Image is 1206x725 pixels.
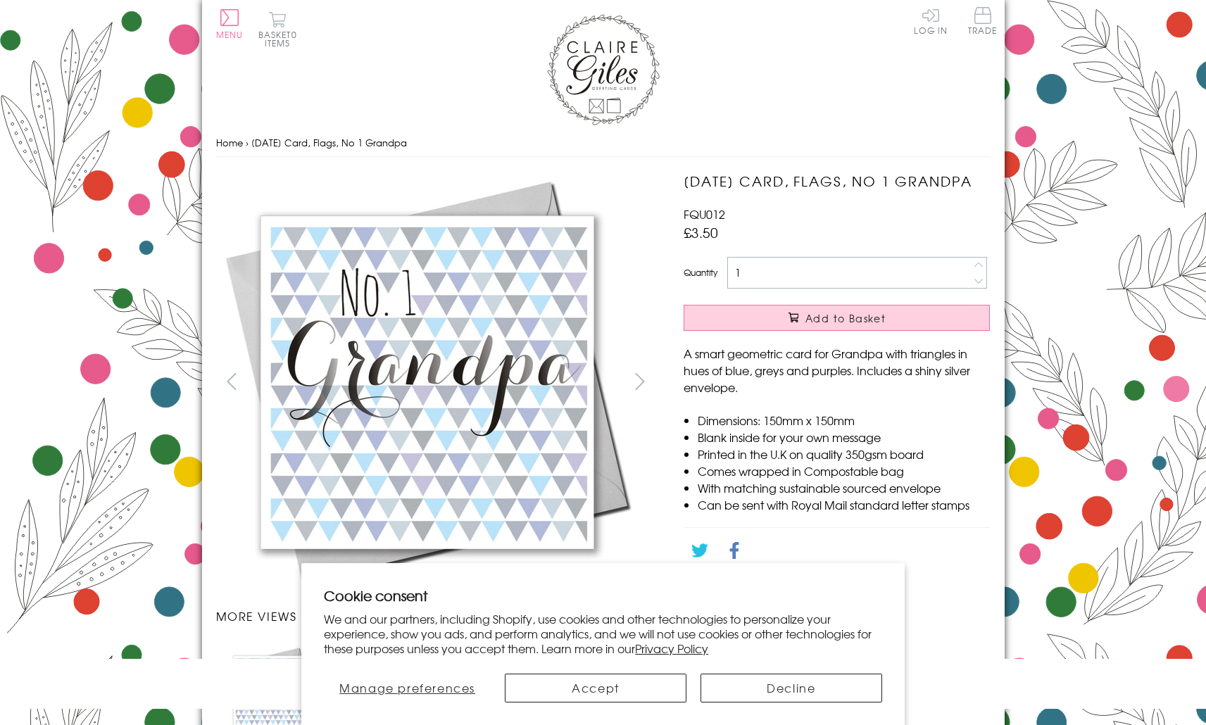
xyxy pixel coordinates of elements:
[684,206,725,222] span: FQU012
[698,479,990,496] li: With matching sustainable sourced envelope
[635,640,708,657] a: Privacy Policy
[216,171,639,593] img: Father's Day Card, Flags, No 1 Grandpa
[216,365,248,397] button: prev
[914,7,948,34] a: Log In
[698,429,990,446] li: Blank inside for your own message
[684,305,990,331] button: Add to Basket
[246,136,249,149] span: ›
[216,136,243,149] a: Home
[701,674,882,702] button: Decline
[258,11,297,47] button: Basket0 items
[698,462,990,479] li: Comes wrapped in Compostable bag
[216,9,244,39] button: Menu
[547,14,660,125] img: Claire Giles Greetings Cards
[684,266,717,279] label: Quantity
[265,28,297,49] span: 0 items
[698,412,990,429] li: Dimensions: 150mm x 150mm
[698,446,990,462] li: Printed in the U.K on quality 350gsm board
[968,7,998,37] a: Trade
[216,607,656,624] h3: More views
[216,129,991,158] nav: breadcrumbs
[684,171,990,191] h1: [DATE] Card, Flags, No 1 Grandpa
[324,612,882,655] p: We and our partners, including Shopify, use cookies and other technologies to personalize your ex...
[505,674,686,702] button: Accept
[968,7,998,34] span: Trade
[216,28,244,41] span: Menu
[339,679,475,696] span: Manage preferences
[684,345,990,396] p: A smart geometric card for Grandpa with triangles in hues of blue, greys and purples. Includes a ...
[324,674,491,702] button: Manage preferences
[251,136,407,149] span: [DATE] Card, Flags, No 1 Grandpa
[698,496,990,513] li: Can be sent with Royal Mail standard letter stamps
[324,586,882,605] h2: Cookie consent
[684,222,718,242] span: £3.50
[624,365,655,397] button: next
[805,311,886,325] span: Add to Basket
